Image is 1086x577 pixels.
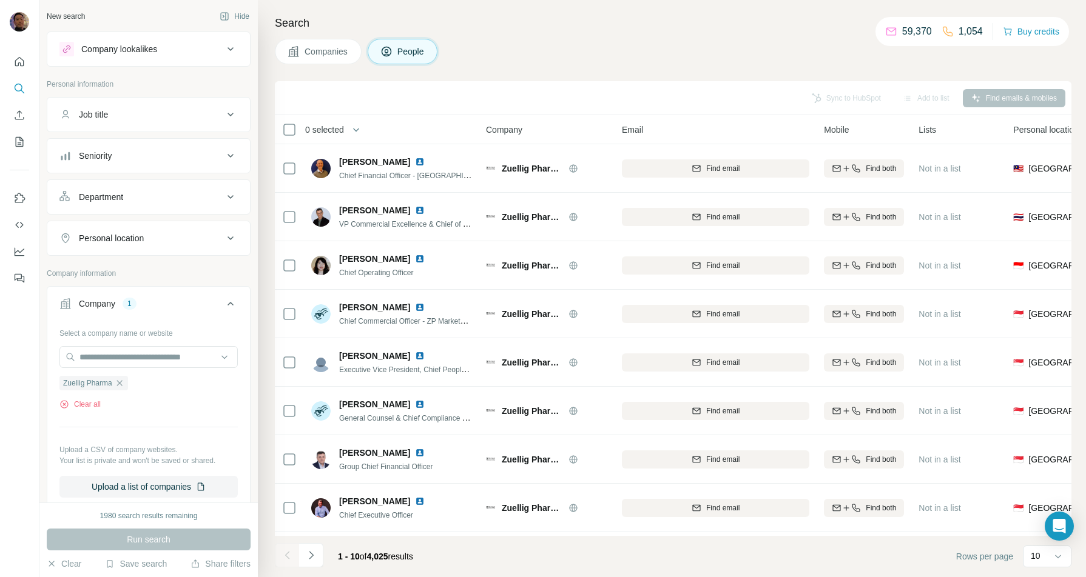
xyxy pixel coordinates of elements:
[866,357,896,368] span: Find both
[339,268,414,277] span: Chief Operating Officer
[866,309,896,319] span: Find both
[1013,453,1024,465] span: 🇸🇬
[10,12,29,32] img: Avatar
[824,305,904,323] button: Find both
[63,378,112,389] span: Zuellig Pharma
[47,11,85,22] div: New search
[919,455,960,464] span: Not in a list
[59,399,101,410] button: Clear all
[622,124,643,136] span: Email
[338,552,413,561] span: results
[706,212,740,222] span: Find email
[360,552,367,561] span: of
[706,260,740,271] span: Find email
[10,187,29,209] button: Use Surfe on LinkedIn
[706,454,740,465] span: Find email
[47,558,81,570] button: Clear
[79,232,144,244] div: Personal location
[79,298,115,310] div: Company
[502,162,562,175] span: Zuellig Pharma
[486,503,496,513] img: Logo of Zuellig Pharma
[824,402,904,420] button: Find both
[866,502,896,513] span: Find both
[486,455,496,464] img: Logo of Zuellig Pharma
[123,298,137,309] div: 1
[919,164,960,173] span: Not in a list
[415,448,425,458] img: LinkedIn logo
[486,406,496,416] img: Logo of Zuellig Pharma
[866,260,896,271] span: Find both
[415,157,425,167] img: LinkedIn logo
[305,124,344,136] span: 0 selected
[486,309,496,319] img: Logo of Zuellig Pharma
[59,444,238,455] p: Upload a CSV of company websites.
[79,108,108,121] div: Job title
[824,499,904,517] button: Find both
[919,261,960,270] span: Not in a list
[311,450,331,469] img: Avatar
[919,503,960,513] span: Not in a list
[415,351,425,361] img: LinkedIn logo
[824,208,904,226] button: Find both
[1013,502,1024,514] span: 🇸🇬
[486,261,496,270] img: Logo of Zuellig Pharma
[622,499,809,517] button: Find email
[59,323,238,339] div: Select a company name or website
[10,267,29,289] button: Feedback
[502,453,562,465] span: Zuellig Pharma
[502,502,562,514] span: Zuellig Pharma
[866,163,896,174] span: Find both
[866,212,896,222] span: Find both
[1013,124,1078,136] span: Personal location
[47,268,251,279] p: Company information
[339,364,488,374] span: Executive Vice President, Chief People Officer
[100,510,198,521] div: 1980 search results remaining
[622,305,809,323] button: Find email
[706,163,740,174] span: Find email
[502,356,562,369] span: Zuellig Pharma
[1013,211,1024,223] span: 🇹🇭
[10,131,29,153] button: My lists
[311,401,331,421] img: Avatar
[919,124,936,136] span: Lists
[1013,356,1024,369] span: 🇸🇬
[415,205,425,215] img: LinkedIn logo
[622,256,809,275] button: Find email
[919,358,960,367] span: Not in a list
[622,159,809,178] button: Find email
[502,405,562,417] span: Zuellig Pharma
[311,207,331,227] img: Avatar
[956,550,1013,562] span: Rows per page
[339,316,477,325] span: Chief Commercial Officer - ZP Marketplace
[1013,259,1024,272] span: 🇮🇩
[622,450,809,469] button: Find email
[919,406,960,416] span: Not in a list
[339,204,410,216] span: [PERSON_NAME]
[305,45,349,58] span: Companies
[486,212,496,222] img: Logo of Zuellig Pharma
[1013,162,1024,175] span: 🇲🇾
[311,159,331,178] img: Avatar
[706,405,740,416] span: Find email
[824,353,904,372] button: Find both
[397,45,425,58] span: People
[486,358,496,367] img: Logo of Zuellig Pharma
[47,79,251,90] p: Personal information
[47,289,250,323] button: Company1
[1031,550,1040,562] p: 10
[339,350,410,362] span: [PERSON_NAME]
[10,241,29,262] button: Dashboard
[191,558,251,570] button: Share filters
[415,254,425,264] img: LinkedIn logo
[10,78,29,99] button: Search
[311,498,331,518] img: Avatar
[339,219,593,228] span: VP Commercial Excellence & Chief of Staff, Zuellig Pharma Commercialization
[824,124,849,136] span: Mobile
[415,496,425,506] img: LinkedIn logo
[47,224,250,253] button: Personal location
[47,100,250,129] button: Job title
[706,309,740,319] span: Find email
[10,214,29,236] button: Use Surfe API
[415,399,425,409] img: LinkedIn logo
[486,164,496,173] img: Logo of Zuellig Pharma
